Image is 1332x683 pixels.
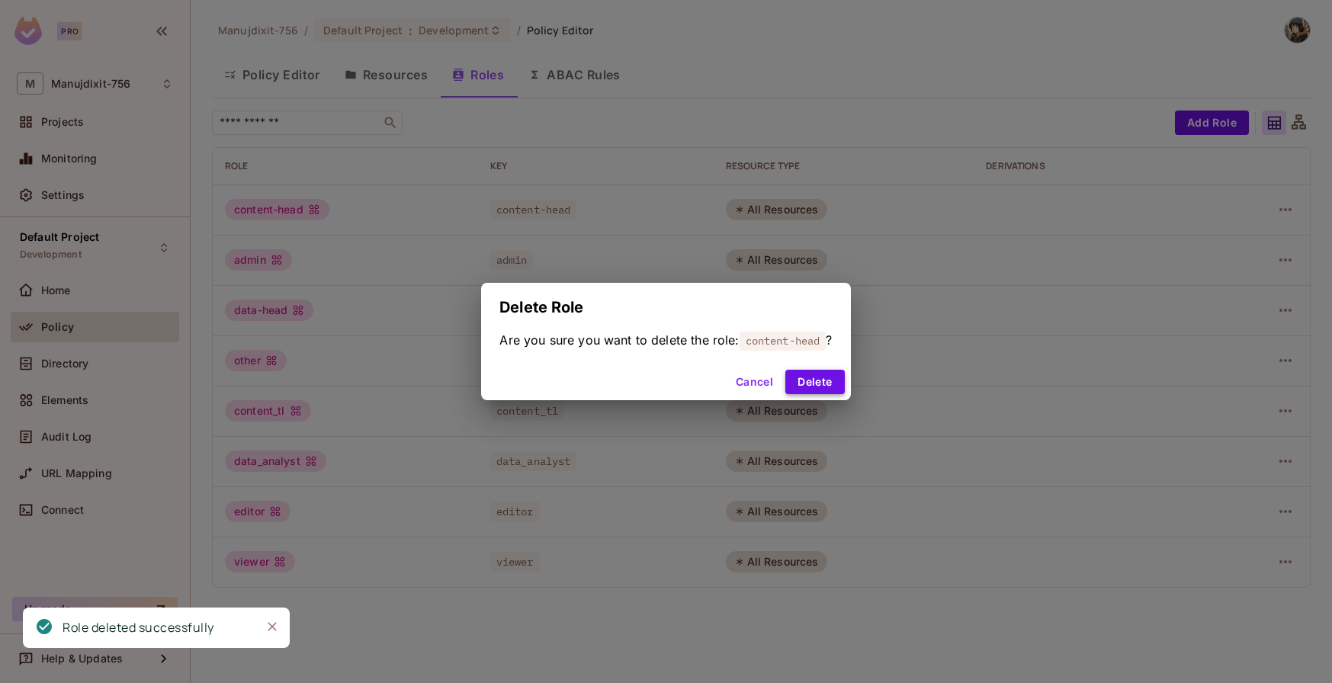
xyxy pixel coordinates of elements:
span: content-head [740,331,826,351]
button: Delete [785,370,844,394]
h2: Delete Role [481,283,850,332]
button: Close [261,615,284,638]
span: Are you sure you want to delete the role: ? [499,332,832,348]
div: Role deleted successfully [63,618,214,637]
button: Cancel [730,370,779,394]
